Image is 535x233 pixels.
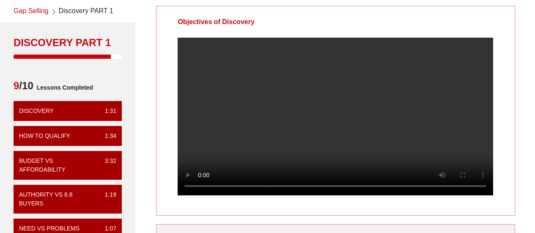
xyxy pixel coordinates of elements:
[33,79,93,96] span: Lessons Completed
[19,224,80,233] div: Need vs Problems
[98,132,116,140] div: 1:34
[19,190,98,208] div: Authority vs 6.8 Buyers
[98,224,116,233] div: 1:07
[14,80,19,91] span: 9
[156,6,275,38] div: Objectives of Discovery
[98,156,116,174] div: 3:32
[14,79,33,96] span: /10
[98,190,116,208] div: 1:19
[19,156,98,174] div: Budget vs Affordability
[14,36,122,49] div: Discovery PART 1
[98,107,116,115] div: 1:31
[59,6,113,17] span: Discovery PART 1
[14,6,49,17] a: Gap Selling
[19,132,70,140] div: How To Qualify
[19,107,54,115] div: Discovery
